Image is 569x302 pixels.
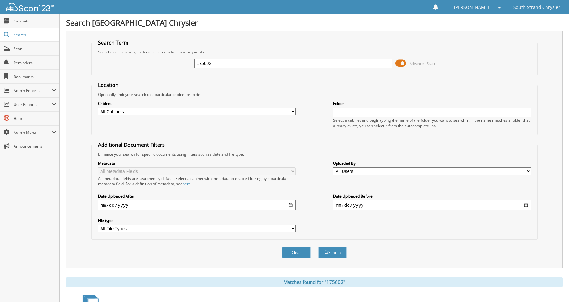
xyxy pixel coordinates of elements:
a: here [182,181,191,187]
span: Admin Reports [14,88,52,93]
span: Advanced Search [410,61,438,66]
div: Enhance your search for specific documents using filters such as date and file type. [95,151,534,157]
label: Cabinet [98,101,296,106]
div: Searches all cabinets, folders, files, metadata, and keywords [95,49,534,55]
div: Matches found for "175602" [66,277,563,287]
span: [PERSON_NAME] [454,5,489,9]
img: scan123-logo-white.svg [6,3,54,11]
span: Reminders [14,60,56,65]
span: Announcements [14,144,56,149]
input: end [333,200,531,210]
span: Help [14,116,56,121]
span: Bookmarks [14,74,56,79]
label: Uploaded By [333,161,531,166]
label: Metadata [98,161,296,166]
input: start [98,200,296,210]
span: Cabinets [14,18,56,24]
button: Clear [282,247,311,258]
div: Optionally limit your search to a particular cabinet or folder [95,92,534,97]
span: User Reports [14,102,52,107]
iframe: Chat Widget [537,272,569,302]
h1: Search [GEOGRAPHIC_DATA] Chrysler [66,17,563,28]
legend: Search Term [95,39,132,46]
div: All metadata fields are searched by default. Select a cabinet with metadata to enable filtering b... [98,176,296,187]
span: Search [14,32,55,38]
label: File type [98,218,296,223]
span: South Strand Chrysler [513,5,560,9]
legend: Additional Document Filters [95,141,168,148]
span: Admin Menu [14,130,52,135]
label: Date Uploaded After [98,194,296,199]
div: Select a cabinet and begin typing the name of the folder you want to search in. If the name match... [333,118,531,128]
button: Search [318,247,347,258]
label: Folder [333,101,531,106]
legend: Location [95,82,122,89]
span: Scan [14,46,56,52]
label: Date Uploaded Before [333,194,531,199]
